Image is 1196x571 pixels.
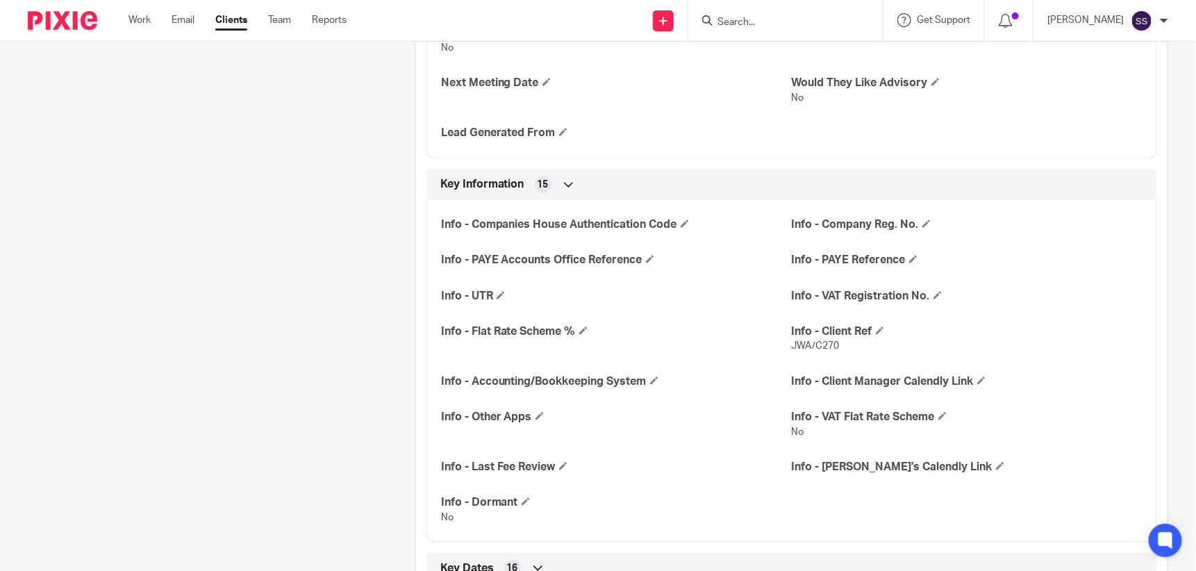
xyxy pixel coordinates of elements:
[792,427,804,437] span: No
[792,460,1143,474] h4: Info - [PERSON_NAME]'s Calendly Link
[440,177,524,192] span: Key Information
[917,15,970,25] span: Get Support
[441,217,792,232] h4: Info - Companies House Authentication Code
[441,495,792,510] h4: Info - Dormant
[441,289,792,304] h4: Info - UTR
[28,11,97,30] img: Pixie
[172,13,194,27] a: Email
[441,460,792,474] h4: Info - Last Fee Review
[792,341,840,351] span: JWA/C270
[792,217,1143,232] h4: Info - Company Reg. No.
[441,324,792,339] h4: Info - Flat Rate Scheme %
[1047,13,1124,27] p: [PERSON_NAME]
[312,13,347,27] a: Reports
[441,374,792,389] h4: Info - Accounting/Bookkeeping System
[1131,10,1153,32] img: svg%3E
[538,178,549,192] span: 15
[268,13,291,27] a: Team
[441,126,792,140] h4: Lead Generated From
[441,76,792,90] h4: Next Meeting Date
[716,17,841,29] input: Search
[792,76,1143,90] h4: Would They Like Advisory
[441,410,792,424] h4: Info - Other Apps
[441,43,454,53] span: No
[441,253,792,267] h4: Info - PAYE Accounts Office Reference
[792,324,1143,339] h4: Info - Client Ref
[792,253,1143,267] h4: Info - PAYE Reference
[792,410,1143,424] h4: Info - VAT Flat Rate Scheme
[441,513,454,522] span: No
[128,13,151,27] a: Work
[215,13,247,27] a: Clients
[792,289,1143,304] h4: Info - VAT Registration No.
[792,374,1143,389] h4: Info - Client Manager Calendly Link
[792,93,804,103] span: No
